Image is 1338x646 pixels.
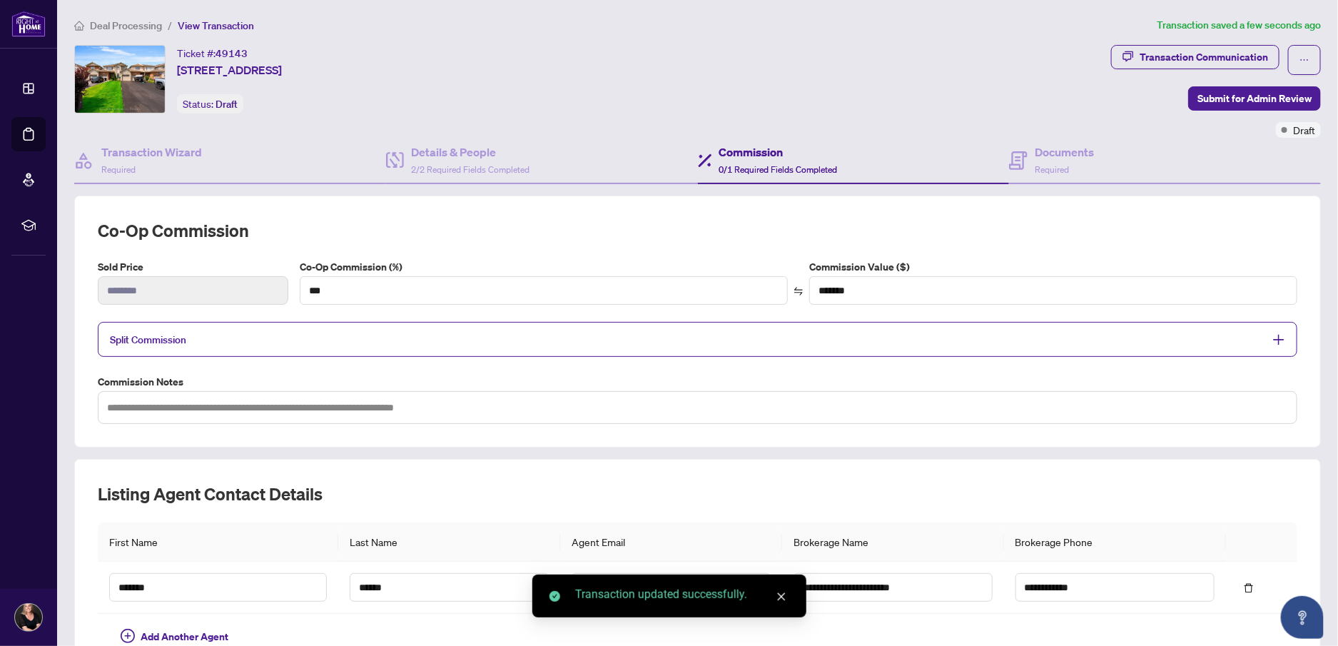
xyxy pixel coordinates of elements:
span: View Transaction [178,19,254,32]
span: 0/1 Required Fields Completed [719,164,838,175]
span: home [74,21,84,31]
span: Draft [216,98,238,111]
span: check-circle [549,591,560,602]
h4: Details & People [411,143,529,161]
span: Submit for Admin Review [1197,87,1312,110]
h4: Commission [719,143,838,161]
div: Split Commission [98,322,1297,357]
h4: Documents [1035,143,1094,161]
span: Draft [1293,122,1315,138]
label: Commission Value ($) [809,259,1297,275]
span: plus [1272,333,1285,346]
span: 2/2 Required Fields Completed [411,164,529,175]
th: Brokerage Name [782,523,1004,562]
label: Co-Op Commission (%) [300,259,788,275]
th: Brokerage Phone [1004,523,1226,562]
span: Required [1035,164,1069,175]
span: close [776,592,786,602]
span: delete [1244,583,1254,593]
div: Status: [177,94,243,113]
h4: Transaction Wizard [101,143,202,161]
button: Transaction Communication [1111,45,1279,69]
span: Deal Processing [90,19,162,32]
button: Submit for Admin Review [1188,86,1321,111]
span: plus-circle [121,629,135,643]
div: Ticket #: [177,45,248,61]
th: Last Name [338,523,560,562]
label: Commission Notes [98,374,1297,390]
span: Add Another Agent [141,629,228,645]
li: / [168,17,172,34]
img: Profile Icon [15,604,42,631]
th: First Name [98,523,338,562]
span: Required [101,164,136,175]
button: Open asap [1281,596,1324,639]
span: Split Commission [110,333,186,346]
span: 49143 [216,47,248,60]
span: swap [794,286,804,296]
div: Transaction updated successfully. [575,586,789,603]
img: logo [11,11,46,37]
th: Agent Email [560,523,782,562]
img: IMG-N12323334_1.jpg [75,46,165,113]
article: Transaction saved a few seconds ago [1157,17,1321,34]
h2: Listing Agent Contact Details [98,483,1297,505]
div: Transaction Communication [1140,46,1268,69]
h2: Co-op Commission [98,219,1297,242]
span: [STREET_ADDRESS] [177,61,282,79]
label: Sold Price [98,259,288,275]
a: Close [774,589,789,605]
span: ellipsis [1299,55,1309,65]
